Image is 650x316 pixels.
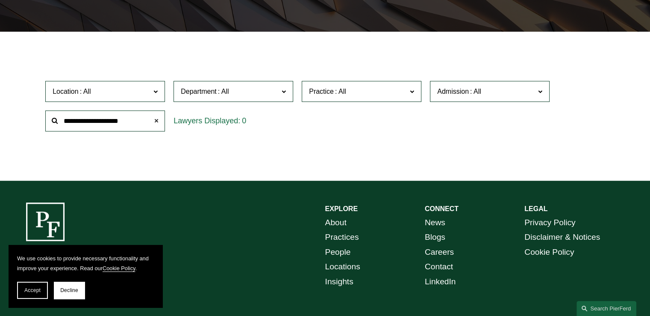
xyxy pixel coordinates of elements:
a: Disclaimer & Notices [524,230,600,245]
a: People [325,245,351,260]
a: Cookie Policy [524,245,574,260]
span: Accept [24,287,41,293]
span: Decline [60,287,78,293]
a: News [425,215,445,230]
span: Department [181,88,217,95]
strong: EXPLORE [325,205,358,212]
span: Admission [437,88,469,95]
span: Practice [309,88,334,95]
a: About [325,215,347,230]
button: Decline [54,282,85,299]
a: LinkedIn [425,274,456,289]
span: 0 [242,116,246,125]
span: Location [53,88,79,95]
a: Locations [325,259,360,274]
a: Blogs [425,230,445,245]
a: Contact [425,259,453,274]
a: Practices [325,230,359,245]
a: Careers [425,245,454,260]
button: Accept [17,282,48,299]
a: Cookie Policy [103,265,135,271]
a: Search this site [576,301,636,316]
strong: CONNECT [425,205,459,212]
strong: LEGAL [524,205,547,212]
a: Insights [325,274,353,289]
section: Cookie banner [9,245,162,307]
p: We use cookies to provide necessary functionality and improve your experience. Read our . [17,253,154,273]
a: Privacy Policy [524,215,575,230]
